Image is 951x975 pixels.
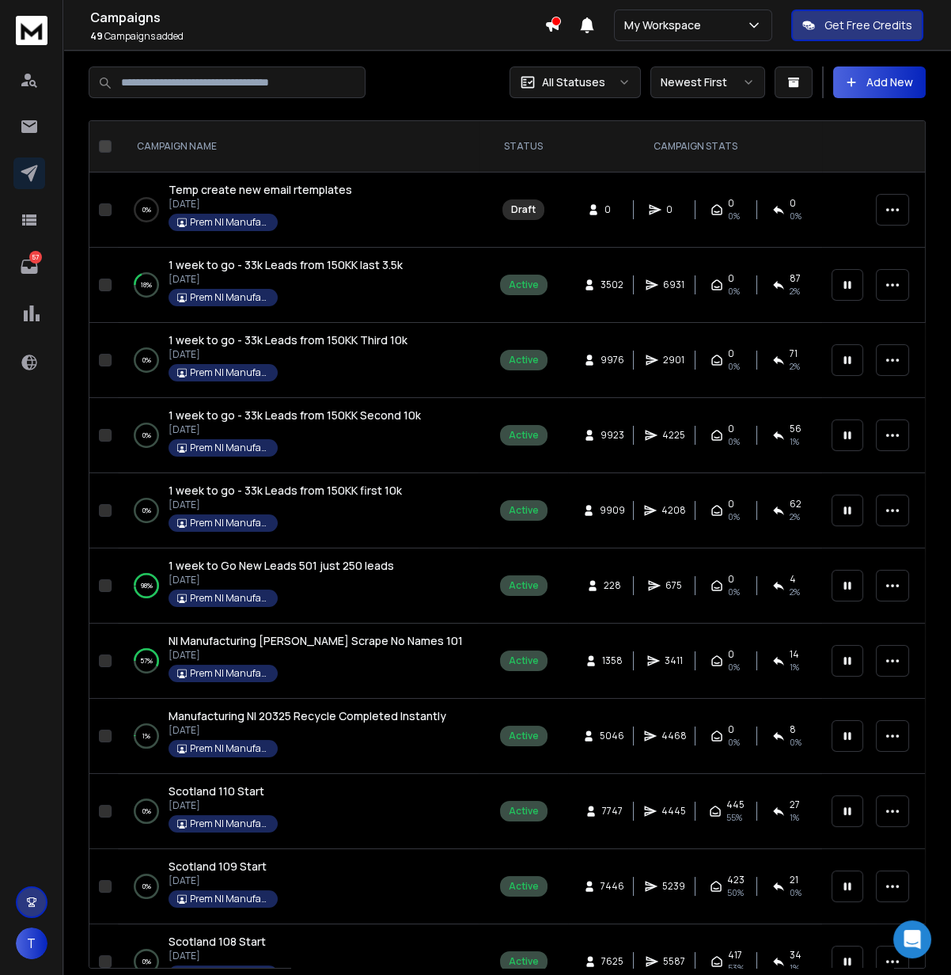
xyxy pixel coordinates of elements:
button: Newest First [650,66,765,98]
th: STATUS [479,121,568,173]
div: Open Intercom Messenger [893,920,931,958]
span: 7625 [601,955,623,968]
p: 0 % [142,954,151,969]
span: 2 % [790,586,800,598]
span: 7446 [601,880,624,893]
td: 18%1 week to go - 33k Leads from 150KK last 3.5k[DATE]Prem NI Manufacturing & Sustainability 2025 [118,248,479,323]
span: 0 [728,573,734,586]
p: My Workspace [624,17,707,33]
a: 57 [13,251,45,283]
span: 2 % [790,360,800,373]
p: Campaigns added [90,30,544,43]
span: 1 % [790,435,799,448]
span: 0 [728,723,734,736]
td: 98%1 week to Go New Leads 501 just 250 leads[DATE]Prem NI Manufacturing & Sustainability 2025 [118,548,479,624]
p: 0 % [142,803,151,819]
span: 0% [728,210,740,222]
span: 0 [604,203,620,216]
span: 0 [728,498,734,510]
span: 9923 [601,429,624,442]
p: Prem NI Manufacturing & Sustainability 2025 [190,818,269,830]
p: Prem NI Manufacturing & Sustainability 2025 [190,667,269,680]
td: 0%Scotland 109 Start[DATE]Prem NI Manufacturing & Sustainability 2025 [118,849,479,924]
div: Active [509,805,539,818]
span: 9976 [601,354,624,366]
p: 0 % [142,503,151,518]
div: Active [509,730,539,742]
p: [DATE] [169,348,407,361]
span: 0% [728,661,740,673]
p: All Statuses [542,74,605,90]
img: logo [16,16,47,45]
span: 2901 [663,354,684,366]
button: Add New [833,66,926,98]
p: Get Free Credits [824,17,912,33]
td: 0%1 week to go - 33k Leads from 150KK Second 10k[DATE]Prem NI Manufacturing & Sustainability 2025 [118,398,479,473]
span: 53 % [728,962,744,974]
span: 0% [790,210,801,222]
a: NI Manufacturing [PERSON_NAME] Scrape No Names 101 [169,633,463,649]
div: Active [509,880,539,893]
span: 1 week to go - 33k Leads from 150KK last 3.5k [169,257,403,272]
span: 6931 [663,279,684,291]
td: 0%1 week to go - 33k Leads from 150KK first 10k[DATE]Prem NI Manufacturing & Sustainability 2025 [118,473,479,548]
td: 57%NI Manufacturing [PERSON_NAME] Scrape No Names 101[DATE]Prem NI Manufacturing & Sustainability... [118,624,479,699]
span: NI Manufacturing [PERSON_NAME] Scrape No Names 101 [169,633,463,648]
a: 1 week to go - 33k Leads from 150KK first 10k [169,483,402,499]
p: 57 % [140,653,153,669]
span: 228 [604,579,621,592]
a: 1 week to go - 33k Leads from 150KK Second 10k [169,408,421,423]
span: 87 [790,272,801,285]
p: [DATE] [169,724,446,737]
span: 0 % [790,736,801,749]
span: 4225 [662,429,685,442]
div: Draft [511,203,536,216]
div: Active [509,955,539,968]
span: 4445 [661,805,686,818]
p: 98 % [141,578,153,594]
span: 62 [790,498,801,510]
button: Get Free Credits [791,9,923,41]
span: 0% [728,586,740,598]
div: Active [509,654,539,667]
span: 1 % [790,811,799,824]
span: 2 % [790,510,800,523]
p: [DATE] [169,874,278,887]
a: Manufacturing NI 20325 Recycle Completed Instantly [169,708,446,724]
span: Temp create new email rtemplates [169,182,352,197]
p: Prem NI Manufacturing & Sustainability 2025 [190,893,269,905]
span: 56 [790,423,801,435]
span: 0 [666,203,682,216]
a: 1 week to go - 33k Leads from 150KK last 3.5k [169,257,403,273]
p: 57 [29,251,42,264]
span: 0 [728,197,734,210]
span: 1 % [790,962,799,974]
p: [DATE] [169,499,402,511]
p: Prem NI Manufacturing & Sustainability 2025 [190,216,269,229]
span: 1358 [602,654,623,667]
div: Active [509,504,539,517]
p: Prem NI Manufacturing & Sustainability 2025 [190,366,269,379]
td: 0%Temp create new email rtemplates[DATE]Prem NI Manufacturing & Sustainability 2025 [118,173,479,248]
span: 50 % [727,886,744,899]
p: 0 % [142,878,151,894]
span: 0% [728,736,740,749]
p: [DATE] [169,950,278,962]
span: Scotland 109 Start [169,859,267,874]
p: [DATE] [169,423,421,436]
span: 0% [728,510,740,523]
p: Prem NI Manufacturing & Sustainability 2025 [190,592,269,605]
span: 5587 [663,955,685,968]
span: 0% [728,285,740,298]
span: 445 [726,799,745,811]
span: 7747 [602,805,623,818]
p: 18 % [141,277,152,293]
span: 0 [728,272,734,285]
p: 0 % [142,202,151,218]
span: 1 week to go - 33k Leads from 150KK first 10k [169,483,402,498]
span: 71 [790,347,798,360]
p: Prem NI Manufacturing & Sustainability 2025 [190,442,269,454]
td: 1%Manufacturing NI 20325 Recycle Completed Instantly[DATE]Prem NI Manufacturing & Sustainability ... [118,699,479,774]
span: 0% [728,360,740,373]
a: Scotland 110 Start [169,783,264,799]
